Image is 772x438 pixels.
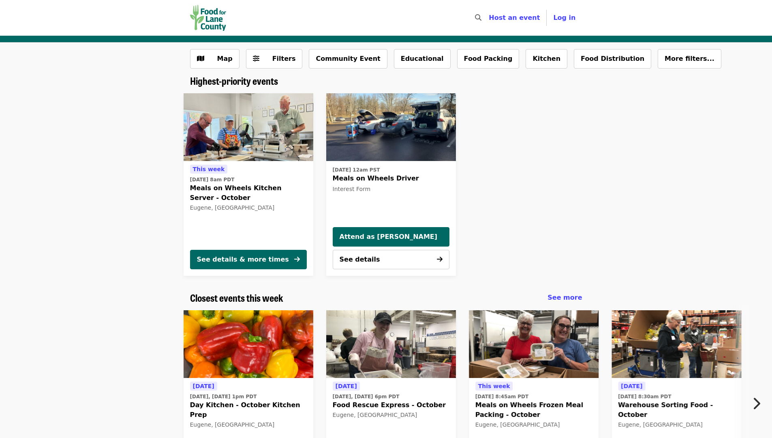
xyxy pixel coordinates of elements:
[190,421,307,428] div: Eugene, [GEOGRAPHIC_DATA]
[526,49,567,69] button: Kitchen
[658,49,721,69] button: More filters...
[475,393,528,400] time: [DATE] 8:45am PDT
[478,383,510,389] span: This week
[333,393,400,400] time: [DATE], [DATE] 6pm PDT
[333,166,380,174] time: [DATE] 12am PST
[333,412,449,419] div: Eugene, [GEOGRAPHIC_DATA]
[217,55,233,62] span: Map
[184,292,589,304] div: Closest events this week
[475,421,592,428] div: Eugene, [GEOGRAPHIC_DATA]
[469,310,599,378] img: Meals on Wheels Frozen Meal Packing - October organized by FOOD For Lane County
[475,14,481,21] i: search icon
[340,255,380,263] span: See details
[246,49,303,69] button: Filters (0 selected)
[621,383,642,389] span: [DATE]
[197,55,204,62] i: map icon
[190,75,278,87] a: Highest-priority events
[665,55,714,62] span: More filters...
[394,49,451,69] button: Educational
[190,5,227,31] img: FOOD For Lane County - Home
[190,292,283,304] a: Closest events this week
[253,55,259,62] i: sliders-h icon
[190,290,283,305] span: Closest events this week
[553,14,575,21] span: Log in
[547,293,582,303] a: See more
[190,400,307,420] span: Day Kitchen - October Kitchen Prep
[547,294,582,301] span: See more
[486,8,493,28] input: Search
[618,400,735,420] span: Warehouse Sorting Food - October
[340,232,443,242] span: Attend as [PERSON_NAME]
[190,204,307,211] div: Eugene, [GEOGRAPHIC_DATA]
[326,310,456,378] img: Food Rescue Express - October organized by FOOD For Lane County
[190,73,278,88] span: Highest-priority events
[190,183,307,203] span: Meals on Wheels Kitchen Server - October
[294,255,300,263] i: arrow-right icon
[184,310,313,378] img: Day Kitchen - October Kitchen Prep organized by FOOD For Lane County
[745,392,772,415] button: Next item
[193,383,214,389] span: [DATE]
[333,250,449,269] button: See details
[475,400,592,420] span: Meals on Wheels Frozen Meal Packing - October
[190,393,257,400] time: [DATE], [DATE] 1pm PDT
[574,49,651,69] button: Food Distribution
[457,49,520,69] button: Food Packing
[437,255,443,263] i: arrow-right icon
[333,186,371,192] span: Interest Form
[547,10,582,26] button: Log in
[272,55,296,62] span: Filters
[326,93,456,161] img: Meals on Wheels Driver organized by FOOD For Lane County
[336,383,357,389] span: [DATE]
[184,75,589,87] div: Highest-priority events
[333,174,449,183] span: Meals on Wheels Driver
[197,255,289,264] div: See details & more times
[190,250,307,269] button: See details & more times
[752,396,760,411] i: chevron-right icon
[326,93,456,161] a: Meals on Wheels Driver
[184,93,313,276] a: See details for "Meals on Wheels Kitchen Server - October"
[612,310,741,378] img: Warehouse Sorting Food - October organized by FOOD For Lane County
[333,164,449,195] a: See details for "Meals on Wheels Driver"
[193,166,225,172] span: This week
[489,14,540,21] a: Host an event
[333,227,449,247] button: Attend as [PERSON_NAME]
[333,400,449,410] span: Food Rescue Express - October
[190,176,235,183] time: [DATE] 8am PDT
[190,49,240,69] button: Show map view
[184,93,313,161] img: Meals on Wheels Kitchen Server - October organized by FOOD For Lane County
[309,49,387,69] button: Community Event
[618,393,671,400] time: [DATE] 8:30am PDT
[618,421,735,428] div: Eugene, [GEOGRAPHIC_DATA]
